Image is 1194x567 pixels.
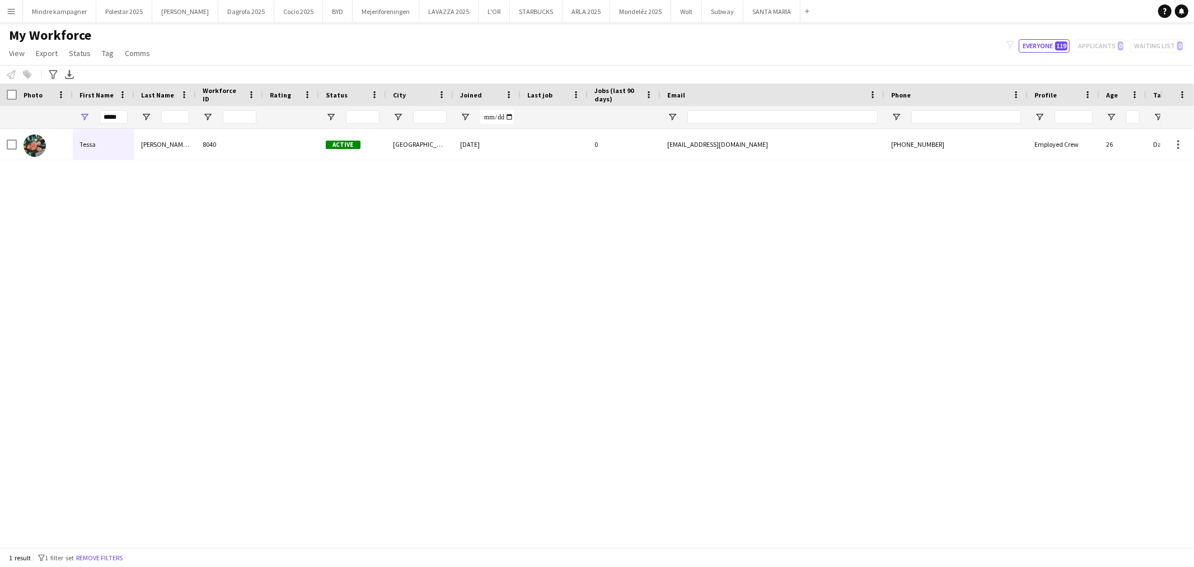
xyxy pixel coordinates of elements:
[1034,91,1057,99] span: Profile
[270,91,291,99] span: Rating
[203,86,243,103] span: Workforce ID
[218,1,274,22] button: Dagrofa 2025
[73,129,134,160] div: Tessa
[563,1,610,22] button: ARLA 2025
[100,110,128,124] input: First Name Filter Input
[393,91,406,99] span: City
[9,48,25,58] span: View
[884,129,1028,160] div: [PHONE_NUMBER]
[610,1,671,22] button: Mondeléz 2025
[79,112,90,122] button: Open Filter Menu
[1055,41,1067,50] span: 119
[702,1,743,22] button: Subway
[743,1,800,22] button: SANTA MARIA
[353,1,419,22] button: Mejeriforeningen
[326,141,360,149] span: Active
[152,1,218,22] button: [PERSON_NAME]
[1153,112,1163,122] button: Open Filter Menu
[460,91,482,99] span: Joined
[141,112,151,122] button: Open Filter Menu
[96,1,152,22] button: Polestar 2025
[594,86,640,103] span: Jobs (last 90 days)
[326,112,336,122] button: Open Filter Menu
[274,1,323,22] button: Cocio 2025
[1126,110,1140,124] input: Age Filter Input
[97,46,118,61] a: Tag
[9,27,91,44] span: My Workforce
[1055,110,1093,124] input: Profile Filter Input
[911,110,1021,124] input: Phone Filter Input
[196,129,263,160] div: 8040
[203,112,213,122] button: Open Filter Menu
[510,1,563,22] button: STARBUCKS
[102,48,114,58] span: Tag
[24,134,46,157] img: Tessa Klemann Flindt
[413,110,447,124] input: City Filter Input
[141,91,174,99] span: Last Name
[667,112,677,122] button: Open Filter Menu
[79,91,114,99] span: First Name
[24,91,43,99] span: Photo
[161,110,189,124] input: Last Name Filter Input
[1106,112,1116,122] button: Open Filter Menu
[4,46,29,61] a: View
[460,112,470,122] button: Open Filter Menu
[323,1,353,22] button: BYD
[1034,112,1045,122] button: Open Filter Menu
[1028,129,1099,160] div: Employed Crew
[386,129,453,160] div: [GEOGRAPHIC_DATA]
[453,129,521,160] div: [DATE]
[120,46,154,61] a: Comms
[46,68,60,81] app-action-btn: Advanced filters
[1019,39,1070,53] button: Everyone119
[134,129,196,160] div: [PERSON_NAME] [PERSON_NAME]
[31,46,62,61] a: Export
[63,68,76,81] app-action-btn: Export XLSX
[346,110,380,124] input: Status Filter Input
[23,1,96,22] button: Mindre kampagner
[45,554,74,562] span: 1 filter set
[479,1,510,22] button: L'OR
[326,91,348,99] span: Status
[223,110,256,124] input: Workforce ID Filter Input
[891,112,901,122] button: Open Filter Menu
[661,129,884,160] div: [EMAIL_ADDRESS][DOMAIN_NAME]
[1099,129,1146,160] div: 26
[671,1,702,22] button: Wolt
[393,112,403,122] button: Open Filter Menu
[667,91,685,99] span: Email
[891,91,911,99] span: Phone
[480,110,514,124] input: Joined Filter Input
[527,91,552,99] span: Last job
[1106,91,1118,99] span: Age
[588,129,661,160] div: 0
[74,552,125,564] button: Remove filters
[1153,91,1168,99] span: Tags
[687,110,878,124] input: Email Filter Input
[64,46,95,61] a: Status
[69,48,91,58] span: Status
[419,1,479,22] button: LAVAZZA 2025
[125,48,150,58] span: Comms
[36,48,58,58] span: Export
